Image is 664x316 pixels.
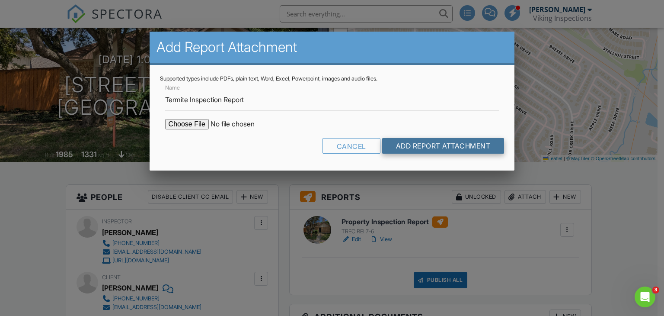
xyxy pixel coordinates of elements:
[322,138,380,154] div: Cancel
[165,84,180,92] label: Name
[382,138,504,154] input: Add Report Attachment
[160,75,504,82] div: Supported types include PDFs, plain text, Word, Excel, Powerpoint, images and audio files.
[635,287,655,307] iframe: Intercom live chat
[156,39,508,56] h2: Add Report Attachment
[652,287,659,293] span: 3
